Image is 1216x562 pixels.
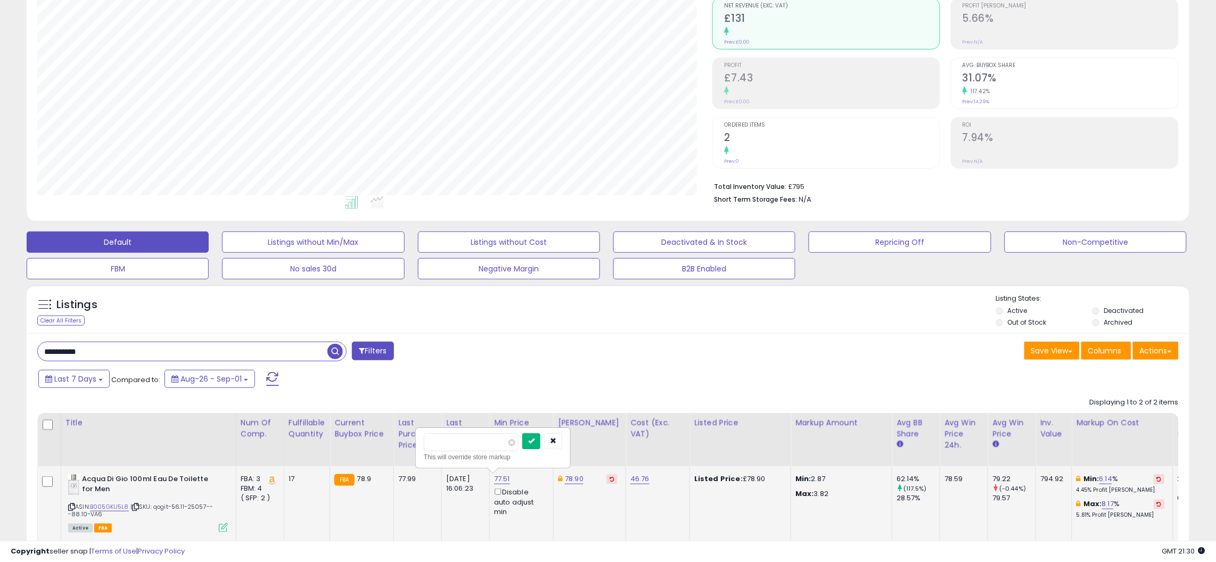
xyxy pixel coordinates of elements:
div: % [1077,474,1165,494]
b: Listed Price: [694,474,743,484]
small: (117.5%) [903,484,926,493]
p: 2.87 [795,474,884,484]
div: % [1077,499,1165,519]
button: Actions [1133,342,1179,360]
div: FBA: 3 [241,474,276,484]
div: £78.90 [694,474,783,484]
b: Max: [1083,499,1102,509]
span: | SKU: qogit-56.11-25057---88.10-VA6 [68,502,213,518]
small: Prev: 0 [724,158,739,164]
div: Displaying 1 to 2 of 2 items [1090,398,1179,408]
small: Avg Win Price. [992,440,999,449]
small: Prev: 14.29% [963,98,990,105]
li: £795 [714,179,1171,192]
p: Listing States: [996,294,1189,304]
div: Avg Win Price 24h. [944,417,983,451]
span: Columns [1088,345,1122,356]
div: 794.92 [1040,474,1064,484]
div: FBM: 4 [241,484,276,493]
div: seller snap | | [11,547,185,557]
div: Clear All Filters [37,316,85,326]
button: Aug-26 - Sep-01 [165,370,255,388]
strong: Min: [795,474,811,484]
h2: £131 [724,12,940,27]
div: 78.59 [944,474,980,484]
div: Min Price [494,417,549,428]
a: B005GKU5L8 [90,502,129,511]
h2: 5.66% [963,12,1178,27]
div: [DATE] 16:06:23 [446,474,481,493]
span: Profit [724,63,940,69]
a: Privacy Policy [138,546,185,556]
div: 79.57 [992,493,1036,503]
div: Markup on Cost [1077,417,1169,428]
small: Prev: N/A [963,158,983,164]
a: 78.90 [565,474,584,484]
span: Avg. Buybox Share [963,63,1178,69]
button: Save View [1024,342,1080,360]
strong: Max: [795,489,814,499]
b: Acqua Di Gio 100ml Eau De Toilette for Men [82,474,211,497]
div: ( SFP: 2 ) [241,493,276,503]
p: 3.82 [795,489,884,499]
span: All listings currently available for purchase on Amazon [68,524,93,533]
p: 5.81% Profit [PERSON_NAME] [1077,511,1165,519]
div: Disable auto adjust min [494,486,545,517]
img: 314p55NwZiL._SL40_.jpg [68,474,79,495]
div: 62.14% [897,474,940,484]
button: Non-Competitive [1005,232,1187,253]
div: 17 [289,474,322,484]
a: 8.17 [1102,499,1114,509]
span: Ordered Items [724,122,940,128]
button: Columns [1081,342,1131,360]
button: Last 7 Days [38,370,110,388]
b: Total Inventory Value: [714,182,786,191]
span: N/A [799,194,811,204]
div: Avg BB Share [897,417,935,440]
span: 78.9 [357,474,372,484]
small: (-0.44%) [999,484,1026,493]
label: Out of Stock [1008,318,1047,327]
h2: 31.07% [963,72,1178,86]
small: Avg BB Share. [897,440,903,449]
div: Num of Comp. [241,417,280,440]
small: 117.42% [967,87,991,95]
button: Negative Margin [418,258,600,279]
a: 46.76 [630,474,650,484]
span: ROI [963,122,1178,128]
a: 6.14 [1099,474,1113,484]
span: Compared to: [111,375,160,385]
button: Listings without Min/Max [222,232,404,253]
div: ASIN: [68,474,228,531]
small: Prev: £0.00 [724,39,750,45]
b: Short Term Storage Fees: [714,195,797,204]
span: 2025-09-9 21:30 GMT [1162,546,1205,556]
button: B2B Enabled [613,258,795,279]
div: This will override store markup [424,452,562,462]
th: The percentage added to the cost of goods (COGS) that forms the calculator for Min & Max prices. [1072,413,1173,466]
span: Profit [PERSON_NAME] [963,3,1178,9]
button: Repricing Off [809,232,991,253]
h5: Listings [56,297,97,312]
small: FBA [334,474,354,486]
small: Prev: N/A [963,39,983,45]
b: Min: [1083,474,1099,484]
a: Terms of Use [91,546,136,556]
div: Cost (Exc. VAT) [630,417,685,440]
strong: Copyright [11,546,50,556]
div: Last Purchase Date (GMT) [446,417,485,462]
div: Inv. value [1040,417,1067,440]
h2: 2 [724,131,940,146]
button: FBM [27,258,209,279]
label: Deactivated [1104,306,1144,315]
div: Fulfillable Quantity [289,417,325,440]
button: No sales 30d [222,258,404,279]
a: 77.51 [494,474,510,484]
label: Active [1008,306,1028,315]
div: Last Purchase Price [398,417,437,451]
button: Deactivated & In Stock [613,232,795,253]
button: Filters [352,342,393,360]
label: Archived [1104,318,1133,327]
span: Net Revenue (Exc. VAT) [724,3,940,9]
small: Prev: £0.00 [724,98,750,105]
